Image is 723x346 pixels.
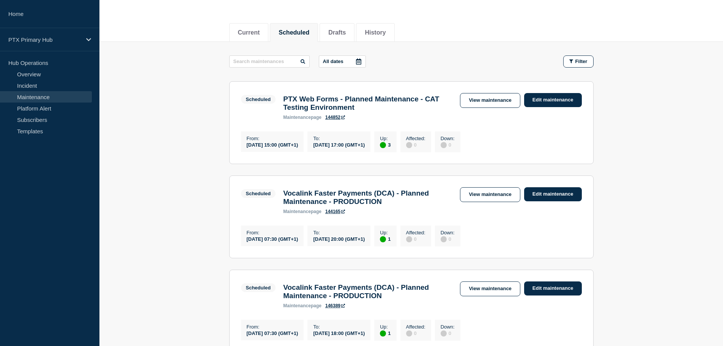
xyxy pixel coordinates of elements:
[380,330,386,337] div: up
[283,303,311,308] span: maintenance
[313,136,365,141] p: To :
[313,230,365,235] p: To :
[283,115,311,120] span: maintenance
[313,235,365,242] div: [DATE] 20:00 (GMT+1)
[441,330,455,337] div: 0
[365,29,386,36] button: History
[246,191,271,196] div: Scheduled
[441,330,447,337] div: disabled
[8,36,81,43] p: PTX Primary Hub
[460,281,520,296] a: View maintenance
[406,330,412,337] div: disabled
[380,230,391,235] p: Up :
[380,136,391,141] p: Up :
[247,136,298,141] p: From :
[247,324,298,330] p: From :
[406,230,425,235] p: Affected :
[323,58,343,64] p: All dates
[406,330,425,337] div: 0
[313,141,365,148] div: [DATE] 17:00 (GMT+1)
[406,324,425,330] p: Affected :
[460,93,520,108] a: View maintenance
[246,285,271,291] div: Scheduled
[313,330,365,336] div: [DATE] 18:00 (GMT+1)
[283,303,321,308] p: page
[247,141,298,148] div: [DATE] 15:00 (GMT+1)
[441,141,455,148] div: 0
[238,29,260,36] button: Current
[283,189,452,206] h3: Vocalink Faster Payments (DCA) - Planned Maintenance - PRODUCTION
[247,230,298,235] p: From :
[441,136,455,141] p: Down :
[406,236,412,242] div: disabled
[319,55,366,68] button: All dates
[283,283,452,300] h3: Vocalink Faster Payments (DCA) - Planned Maintenance - PRODUCTION
[380,235,391,242] div: 1
[247,235,298,242] div: [DATE] 07:30 (GMT+1)
[406,235,425,242] div: 0
[563,55,594,68] button: Filter
[283,209,311,214] span: maintenance
[406,142,412,148] div: disabled
[380,236,386,242] div: up
[575,58,588,64] span: Filter
[441,324,455,330] p: Down :
[406,141,425,148] div: 0
[460,187,520,202] a: View maintenance
[325,115,345,120] a: 144852
[283,95,452,112] h3: PTX Web Forms - Planned Maintenance - CAT Testing Environment
[524,281,582,295] a: Edit maintenance
[279,29,309,36] button: Scheduled
[283,209,321,214] p: page
[441,236,447,242] div: disabled
[313,324,365,330] p: To :
[406,136,425,141] p: Affected :
[380,330,391,337] div: 1
[283,115,321,120] p: page
[380,324,391,330] p: Up :
[380,141,391,148] div: 3
[380,142,386,148] div: up
[247,330,298,336] div: [DATE] 07:30 (GMT+1)
[441,142,447,148] div: disabled
[441,230,455,235] p: Down :
[325,209,345,214] a: 144165
[524,187,582,201] a: Edit maintenance
[328,29,346,36] button: Drafts
[524,93,582,107] a: Edit maintenance
[229,55,310,68] input: Search maintenances
[246,96,271,102] div: Scheduled
[325,303,345,308] a: 146389
[441,235,455,242] div: 0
